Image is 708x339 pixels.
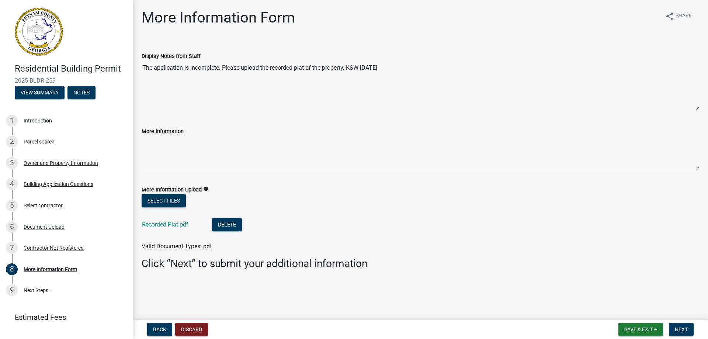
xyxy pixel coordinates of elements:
textarea: The application is incomplete. Please upload the recorded plat of the property. KSW [DATE] [142,60,699,111]
div: 4 [6,178,18,190]
div: Parcel search [24,139,55,144]
div: 7 [6,242,18,254]
div: 8 [6,263,18,275]
button: Select files [142,194,186,207]
h1: More Information Form [142,9,295,27]
h4: Residential Building Permit [15,63,127,74]
button: Discard [175,323,208,336]
img: Putnam County, Georgia [15,8,63,56]
wm-modal-confirm: Delete Document [212,222,242,229]
span: Next [675,326,688,332]
div: 3 [6,157,18,169]
div: 1 [6,115,18,127]
div: Select contractor [24,203,63,208]
a: Recorded Plat.pdf [142,221,188,228]
wm-modal-confirm: Summary [15,90,65,96]
div: 6 [6,221,18,233]
button: Save & Exit [618,323,663,336]
button: Back [147,323,172,336]
label: More Information Upload [142,187,202,193]
button: View Summary [15,86,65,99]
div: Contractor Not Registered [24,245,84,250]
div: 9 [6,284,18,296]
button: Delete [212,218,242,231]
i: info [203,186,208,191]
div: More Information Form [24,267,77,272]
label: Display Notes from Staff [142,54,201,59]
wm-modal-confirm: Notes [67,90,96,96]
label: More Information [142,129,184,134]
button: Next [669,323,694,336]
span: Valid Document Types: pdf [142,243,212,250]
span: 2025-BLDR-259 [15,77,118,84]
span: Share [676,12,692,21]
i: share [665,12,674,21]
button: Notes [67,86,96,99]
a: Estimated Fees [6,310,121,325]
span: Save & Exit [624,326,653,332]
div: Document Upload [24,224,65,229]
span: Back [153,326,166,332]
div: Owner and Property Information [24,160,98,166]
div: Building Application Questions [24,181,93,187]
div: Introduction [24,118,52,123]
h3: Click “Next” to submit your additional information [142,257,699,270]
div: 5 [6,200,18,211]
button: shareShare [659,9,698,23]
div: 2 [6,136,18,148]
